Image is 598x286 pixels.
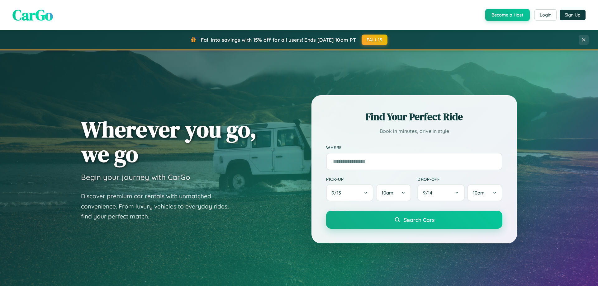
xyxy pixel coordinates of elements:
[534,9,557,21] button: Login
[332,190,344,196] span: 9 / 13
[81,172,190,182] h3: Begin your journey with CarGo
[201,37,357,43] span: Fall into savings with 15% off for all users! Ends [DATE] 10am PT.
[382,190,393,196] span: 10am
[81,117,257,166] h1: Wherever you go, we go
[404,216,434,223] span: Search Cars
[417,176,502,182] label: Drop-off
[12,5,53,25] span: CarGo
[326,176,411,182] label: Pick-up
[326,127,502,136] p: Book in minutes, drive in style
[560,10,586,20] button: Sign Up
[362,35,388,45] button: FALL15
[485,9,530,21] button: Become a Host
[326,211,502,229] button: Search Cars
[473,190,485,196] span: 10am
[326,184,373,201] button: 9/13
[423,190,435,196] span: 9 / 14
[467,184,502,201] button: 10am
[326,110,502,124] h2: Find Your Perfect Ride
[376,184,411,201] button: 10am
[81,191,237,222] p: Discover premium car rentals with unmatched convenience. From luxury vehicles to everyday rides, ...
[326,145,502,150] label: Where
[417,184,465,201] button: 9/14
